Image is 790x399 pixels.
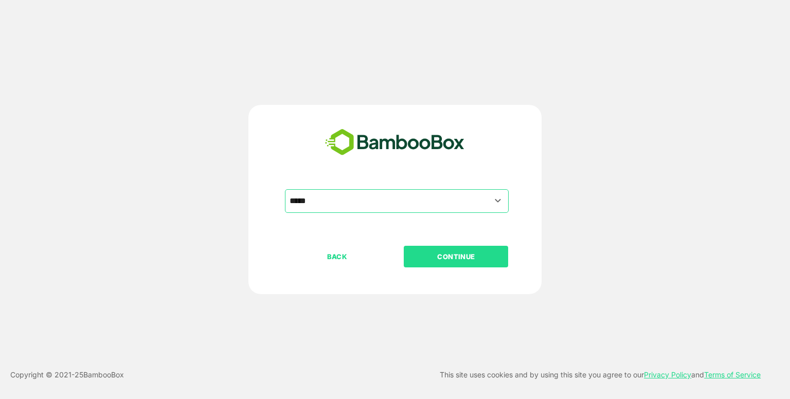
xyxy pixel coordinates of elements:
[440,369,761,381] p: This site uses cookies and by using this site you agree to our and
[491,194,505,208] button: Open
[319,125,470,159] img: bamboobox
[405,251,508,262] p: CONTINUE
[286,251,389,262] p: BACK
[10,369,124,381] p: Copyright © 2021- 25 BambooBox
[404,246,508,267] button: CONTINUE
[704,370,761,379] a: Terms of Service
[644,370,691,379] a: Privacy Policy
[285,246,389,267] button: BACK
